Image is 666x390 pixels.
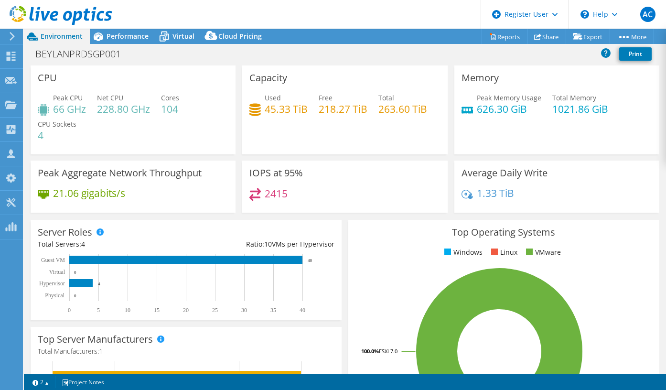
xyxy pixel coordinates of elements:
span: Used [265,93,281,102]
tspan: 100.0% [361,347,379,355]
span: Peak CPU [53,93,83,102]
a: Export [566,29,610,44]
text: Guest VM [41,257,65,263]
span: 1 [99,347,103,356]
a: 2 [26,376,55,388]
text: 20 [183,307,189,314]
text: 10 [125,307,130,314]
h3: Top Server Manufacturers [38,334,153,345]
h3: Memory [462,73,499,83]
text: 35 [270,307,276,314]
li: VMware [524,247,561,258]
h4: 626.30 GiB [477,104,541,114]
h3: Average Daily Write [462,168,548,178]
text: Virtual [49,269,65,275]
text: 40 [300,307,305,314]
li: Linux [489,247,517,258]
span: Cores [161,93,179,102]
h4: 66 GHz [53,104,86,114]
h4: 263.60 TiB [378,104,427,114]
text: 0 [68,307,71,314]
h3: Peak Aggregate Network Throughput [38,168,202,178]
h3: CPU [38,73,57,83]
h4: 45.33 TiB [265,104,308,114]
span: Peak Memory Usage [477,93,541,102]
a: Share [527,29,566,44]
a: Reports [482,29,527,44]
span: Total [378,93,394,102]
text: 40 [308,258,312,263]
span: 4 [81,239,85,249]
a: Project Notes [55,376,111,388]
div: Ratio: VMs per Hypervisor [186,239,334,249]
a: Print [619,47,652,61]
h4: 21.06 gigabits/s [53,188,125,198]
span: Free [319,93,333,102]
h4: 2415 [265,188,288,199]
text: 4 [98,282,100,286]
svg: \n [580,10,589,19]
text: Physical [45,292,64,299]
span: Cloud Pricing [218,32,262,41]
span: Performance [107,32,149,41]
span: Total Memory [552,93,596,102]
h4: Total Manufacturers: [38,346,334,357]
h4: 218.27 TiB [319,104,367,114]
span: Virtual [172,32,194,41]
text: 0 [74,293,76,298]
h3: Capacity [249,73,287,83]
h3: IOPS at 95% [249,168,303,178]
tspan: ESXi 7.0 [379,347,397,355]
span: Environment [41,32,83,41]
a: More [610,29,654,44]
text: 30 [241,307,247,314]
h3: Top Operating Systems [355,227,652,238]
h4: 1021.86 GiB [552,104,608,114]
text: 5 [97,307,100,314]
span: 10 [264,239,272,249]
div: Total Servers: [38,239,186,249]
span: AC [640,7,655,22]
h4: 1.33 TiB [477,188,514,198]
text: 15 [154,307,160,314]
h3: Server Roles [38,227,92,238]
h1: BEYLANPRDSGP001 [31,49,136,59]
li: Windows [442,247,483,258]
text: 0 [74,270,76,275]
text: Hypervisor [39,280,65,287]
text: 25 [212,307,218,314]
h4: 104 [161,104,179,114]
span: CPU Sockets [38,119,76,129]
h4: 4 [38,130,76,141]
span: Net CPU [97,93,123,102]
h4: 228.80 GHz [97,104,150,114]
